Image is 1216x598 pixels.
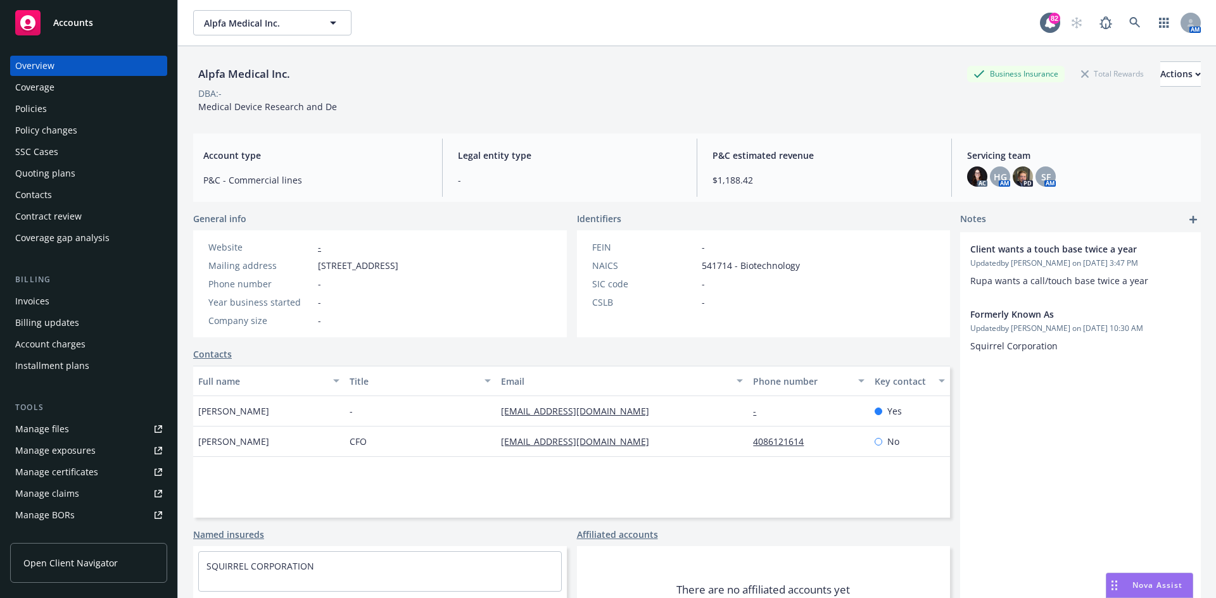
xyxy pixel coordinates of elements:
div: 82 [1049,13,1060,24]
span: - [350,404,353,418]
span: Alpfa Medical Inc. [204,16,313,30]
div: Mailing address [208,259,313,272]
span: $1,188.42 [712,173,936,187]
span: [PERSON_NAME] [198,435,269,448]
span: [STREET_ADDRESS] [318,259,398,272]
a: Report a Bug [1093,10,1118,35]
span: P&C - Commercial lines [203,173,427,187]
div: Key contact [875,375,931,388]
div: FEIN [592,240,697,254]
a: Contract review [10,206,167,227]
span: Servicing team [967,149,1191,162]
a: [EMAIL_ADDRESS][DOMAIN_NAME] [501,435,659,447]
span: There are no affiliated accounts yet [676,582,850,597]
a: Overview [10,56,167,76]
a: Manage files [10,419,167,439]
span: Yes [887,404,902,418]
div: Quoting plans [15,163,75,184]
a: Coverage [10,77,167,97]
div: Company size [208,314,313,327]
div: Client wants a touch base twice a yearUpdatedby [PERSON_NAME] on [DATE] 3:47 PMRupa wants a call/... [960,232,1201,297]
div: Installment plans [15,356,89,376]
a: Contacts [10,185,167,205]
a: Accounts [10,5,167,40]
div: SIC code [592,277,697,290]
span: Accounts [53,18,93,28]
span: CFO [350,435,367,448]
span: - [702,240,705,254]
span: P&C estimated revenue [712,149,936,162]
a: - [318,241,321,253]
div: Manage files [15,419,69,439]
div: Policies [15,99,47,119]
div: Email [501,375,729,388]
div: Policy changes [15,120,77,140]
a: [EMAIL_ADDRESS][DOMAIN_NAME] [501,405,659,417]
span: Identifiers [577,212,621,225]
span: - [318,314,321,327]
span: [PERSON_NAME] [198,404,269,418]
div: Manage exposures [15,440,96,461]
span: Account type [203,149,427,162]
a: Policies [10,99,167,119]
a: Installment plans [10,356,167,376]
span: - [318,296,321,309]
div: Drag to move [1106,573,1122,597]
div: Coverage [15,77,54,97]
div: Manage claims [15,483,79,504]
a: Named insureds [193,528,264,541]
button: Actions [1160,61,1201,87]
span: Medical Device Research and De [198,101,337,113]
div: Billing [10,273,167,286]
a: Search [1122,10,1148,35]
div: Summary of insurance [15,526,111,547]
a: Summary of insurance [10,526,167,547]
div: Alpfa Medical Inc. [193,66,295,82]
span: - [318,277,321,290]
a: 4086121614 [753,435,814,447]
div: SSC Cases [15,142,58,162]
a: Switch app [1151,10,1177,35]
button: Email [496,366,748,396]
a: - [753,405,766,417]
div: Phone number [753,375,850,388]
div: Year business started [208,296,313,309]
button: Alpfa Medical Inc. [193,10,351,35]
div: Billing updates [15,313,79,333]
span: Formerly Known As [970,308,1158,321]
span: Client wants a touch base twice a year [970,242,1158,256]
a: Manage BORs [10,505,167,525]
a: SQUIRREL CORPORATION [206,560,314,572]
button: Full name [193,366,345,396]
div: Tools [10,401,167,414]
span: Open Client Navigator [23,556,118,570]
div: Contacts [15,185,52,205]
a: Policy changes [10,120,167,140]
div: Account charges [15,334,85,354]
div: CSLB [592,296,697,309]
a: Account charges [10,334,167,354]
span: - [702,296,705,309]
span: Updated by [PERSON_NAME] on [DATE] 3:47 PM [970,258,1191,269]
div: Formerly Known AsUpdatedby [PERSON_NAME] on [DATE] 10:30 AMSquirrel Corporation [960,297,1201,363]
a: Quoting plans [10,163,167,184]
button: Title [345,366,496,396]
div: Manage certificates [15,462,98,482]
img: photo [967,166,987,187]
span: Nova Assist [1132,580,1182,590]
a: Affiliated accounts [577,528,658,541]
a: Manage certificates [10,462,167,482]
span: Squirrel Corporation [970,340,1058,352]
a: Manage exposures [10,440,167,461]
span: - [458,173,681,187]
a: Billing updates [10,313,167,333]
span: Notes [960,212,986,227]
div: NAICS [592,259,697,272]
div: Total Rewards [1075,66,1150,82]
div: Full name [198,375,326,388]
span: Updated by [PERSON_NAME] on [DATE] 10:30 AM [970,323,1191,334]
div: Overview [15,56,54,76]
div: Contract review [15,206,82,227]
div: DBA: - [198,87,222,100]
